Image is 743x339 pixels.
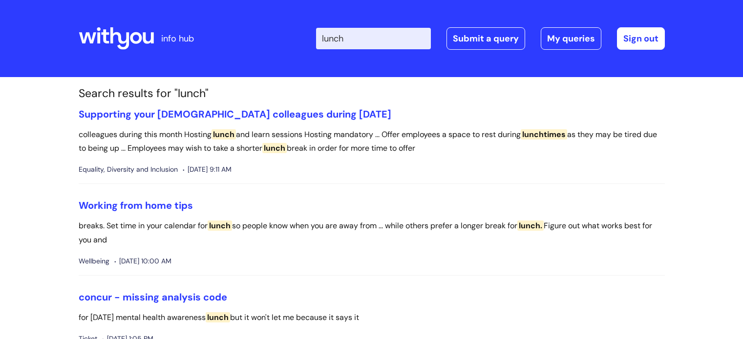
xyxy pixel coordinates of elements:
a: Supporting your [DEMOGRAPHIC_DATA] colleagues during [DATE] [79,108,391,120]
p: colleagues during this month Hosting and learn sessions Hosting mandatory ... Offer employees a s... [79,128,665,156]
a: Sign out [617,27,665,50]
span: lunch. [517,220,544,231]
span: lunch [212,129,236,140]
span: lunch [262,143,287,153]
h1: Search results for "lunch" [79,87,665,100]
span: lunch [206,312,230,322]
span: [DATE] 9:11 AM [183,163,232,176]
p: for [DATE] mental health awareness but it won't let me because it says it [79,311,665,325]
p: breaks. Set time in your calendar for so people know when you are away from ... while others pref... [79,219,665,247]
span: [DATE] 10:00 AM [114,255,171,267]
div: | - [316,27,665,50]
span: lunchtimes [521,129,567,140]
span: lunch [208,220,232,231]
span: Equality, Diversity and Inclusion [79,163,178,176]
input: Search [316,28,431,49]
a: My queries [541,27,601,50]
a: Working from home tips [79,199,193,212]
a: Submit a query [446,27,525,50]
a: concur - missing analysis code [79,291,227,303]
span: Wellbeing [79,255,109,267]
p: info hub [161,31,194,46]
